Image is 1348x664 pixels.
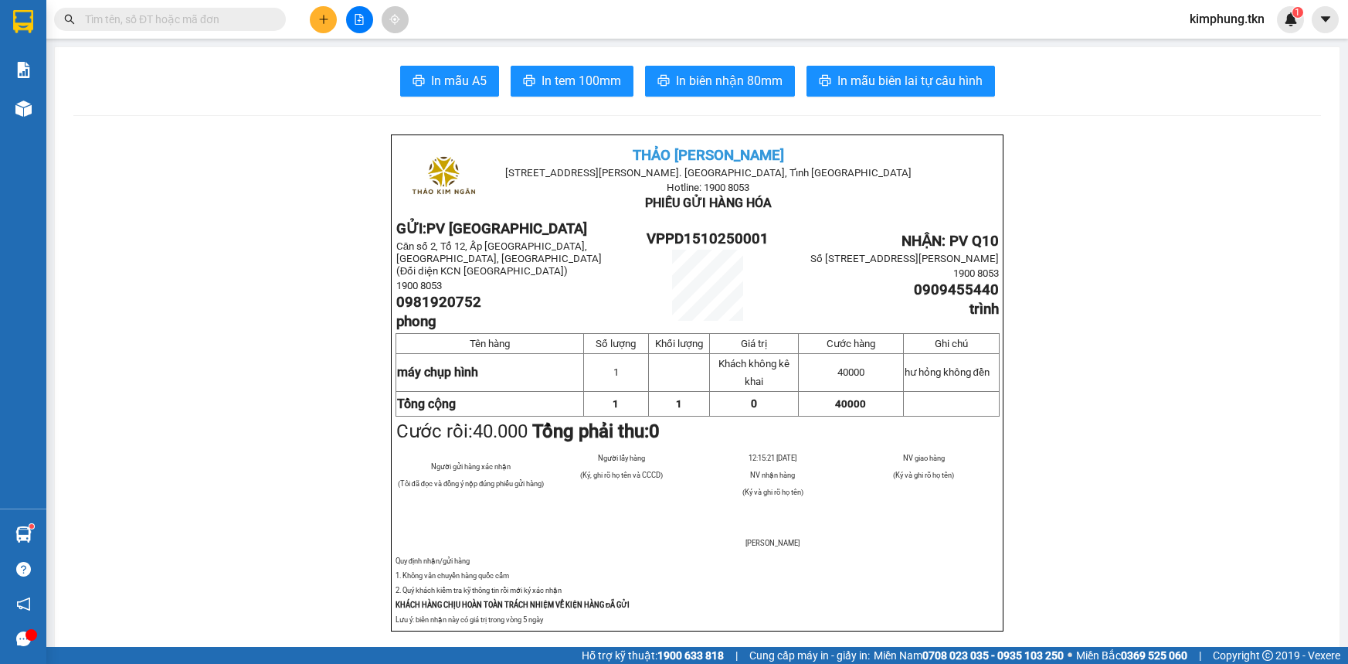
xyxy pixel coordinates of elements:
[580,471,663,479] span: (Ký, ghi rõ họ tên và CCCD)
[396,313,436,330] span: phong
[532,421,660,442] strong: Tổng phải thu:
[735,647,738,664] span: |
[741,338,767,349] span: Giá trị
[905,366,990,378] span: hư hỏng không đền
[613,366,619,378] span: 1
[15,100,32,117] img: warehouse-icon
[718,358,789,387] span: Khách không kê khai
[396,280,442,291] span: 1900 8053
[400,66,499,97] button: printerIn mẫu A5
[649,421,660,442] span: 0
[749,454,796,462] span: 12:15:21 [DATE]
[806,66,995,97] button: printerIn mẫu biên lai tự cấu hình
[953,267,999,279] span: 1900 8053
[655,338,703,349] span: Khối lượng
[935,338,968,349] span: Ghi chú
[837,71,983,90] span: In mẫu biên lai tự cấu hình
[827,338,875,349] span: Cước hàng
[396,240,602,277] span: Căn số 2, Tổ 12, Ấp [GEOGRAPHIC_DATA], [GEOGRAPHIC_DATA], [GEOGRAPHIC_DATA] (Đối diện KCN [GEOG...
[397,397,456,411] strong: Tổng cộng
[922,649,1064,662] strong: 0708 023 035 - 0935 103 250
[396,220,587,237] strong: GỬI:
[426,220,587,237] span: PV [GEOGRAPHIC_DATA]
[901,233,999,250] span: NHẬN: PV Q10
[647,230,769,247] span: VPPD1510250001
[1076,647,1187,664] span: Miền Bắc
[15,62,32,78] img: solution-icon
[15,526,32,543] img: warehouse-icon
[633,147,784,164] span: THẢO [PERSON_NAME]
[1262,650,1273,661] span: copyright
[398,479,545,488] span: (Tôi đã đọc và đồng ý nộp đúng phiếu gửi hàng)
[657,649,724,662] strong: 1900 633 818
[318,14,329,25] span: plus
[1319,12,1333,26] span: caret-down
[396,557,470,565] span: Quy định nhận/gửi hàng
[310,6,337,33] button: plus
[837,366,864,378] span: 40000
[1068,652,1072,659] span: ⚪️
[1312,6,1339,33] button: caret-down
[473,421,528,442] span: 40.000
[676,71,783,90] span: In biên nhận 80mm
[676,398,682,410] span: 1
[396,421,660,442] span: Cước rồi:
[1199,647,1201,664] span: |
[397,365,478,380] span: máy chụp hình
[750,471,795,479] span: NV nhận hàng
[396,601,630,609] strong: KHÁCH HÀNG CHỊU HOÀN TOÀN TRÁCH NHIỆM VỀ KIỆN HÀNG ĐÃ GỬI
[1292,7,1303,18] sup: 1
[645,196,772,210] span: PHIẾU GỬI HÀNG HÓA
[1177,9,1277,29] span: kimphung.tkn
[431,71,487,90] span: In mẫu A5
[396,586,562,594] span: 2. Quý khách kiểm tra kỹ thông tin rồi mới ký xác nhận
[13,10,33,33] img: logo-vxr
[396,294,481,311] span: 0981920752
[470,338,510,349] span: Tên hàng
[16,632,31,646] span: message
[354,14,365,25] span: file-add
[542,71,621,90] span: In tem 100mm
[835,398,866,410] span: 40000
[645,66,795,97] button: printerIn biên nhận 80mm
[505,167,912,179] span: [STREET_ADDRESS][PERSON_NAME]. [GEOGRAPHIC_DATA], Tỉnh [GEOGRAPHIC_DATA]
[667,182,749,193] span: Hotline: 1900 8053
[598,454,645,462] span: Người lấy hàng
[29,524,34,529] sup: 1
[16,597,31,611] span: notification
[431,462,511,471] span: Người gửi hàng xác nhận
[396,571,509,580] span: 1. Không vân chuyển hàng quốc cấm
[85,11,267,28] input: Tìm tên, số ĐT hoặc mã đơn
[1295,7,1300,18] span: 1
[751,397,757,410] span: 0
[582,647,724,664] span: Hỗ trợ kỹ thuật:
[1284,12,1298,26] img: icon-new-feature
[742,488,803,496] span: (Ký và ghi rõ họ tên)
[405,140,481,216] img: logo
[819,74,831,89] span: printer
[596,338,636,349] span: Số lượng
[64,14,75,25] span: search
[382,6,409,33] button: aim
[511,66,633,97] button: printerIn tem 100mm
[523,74,535,89] span: printer
[903,454,945,462] span: NV giao hàng
[745,539,800,547] span: [PERSON_NAME]
[893,471,954,479] span: (Ký và ghi rõ họ tên)
[16,562,31,577] span: question-circle
[810,253,999,264] span: Số [STREET_ADDRESS][PERSON_NAME]
[613,398,619,410] span: 1
[396,615,543,624] span: Lưu ý: biên nhận này có giá trị trong vòng 5 ngày
[874,647,1064,664] span: Miền Nam
[749,647,870,664] span: Cung cấp máy in - giấy in:
[413,74,425,89] span: printer
[389,14,400,25] span: aim
[914,281,999,298] span: 0909455440
[346,6,373,33] button: file-add
[657,74,670,89] span: printer
[1121,649,1187,662] strong: 0369 525 060
[969,301,999,318] span: trình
